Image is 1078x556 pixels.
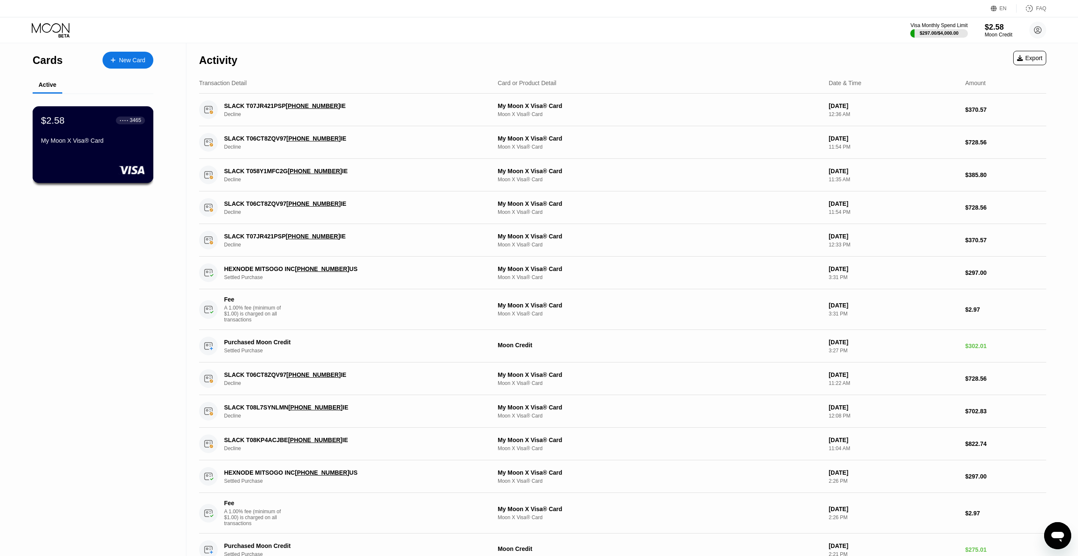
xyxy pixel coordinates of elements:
[286,135,341,142] tcxspan: Call +35315137661 via 3CX
[199,80,247,86] div: Transaction Detail
[1017,4,1046,13] div: FAQ
[224,478,487,484] div: Settled Purchase
[829,102,958,109] div: [DATE]
[199,224,1046,257] div: SLACK T07JR421PSP[PHONE_NUMBER]IEDeclineMy Moon X Visa® CardMoon X Visa® Card[DATE]12:33 PM$370.57
[965,546,1046,553] div: $275.01
[224,111,487,117] div: Decline
[199,257,1046,289] div: HEXNODE MITSOGO INC[PHONE_NUMBER]USSettled PurchaseMy Moon X Visa® CardMoon X Visa® Card[DATE]3:3...
[498,200,822,207] div: My Moon X Visa® Card
[224,200,468,207] div: SLACK T06CT8ZQV97 IE
[965,375,1046,382] div: $728.56
[498,545,822,552] div: Moon Credit
[829,478,958,484] div: 2:26 PM
[119,57,145,64] div: New Card
[224,168,468,174] div: SLACK T058Y1MFC2G IE
[991,4,1017,13] div: EN
[829,233,958,240] div: [DATE]
[224,509,288,526] div: A 1.00% fee (minimum of $1.00) is charged on all transactions
[224,242,487,248] div: Decline
[965,204,1046,211] div: $728.56
[985,32,1012,38] div: Moon Credit
[498,233,822,240] div: My Moon X Visa® Card
[39,81,56,88] div: Active
[965,237,1046,243] div: $370.57
[985,23,1012,38] div: $2.58Moon Credit
[498,469,822,476] div: My Moon X Visa® Card
[41,137,145,144] div: My Moon X Visa® Card
[103,52,153,69] div: New Card
[224,542,468,549] div: Purchased Moon Credit
[295,469,349,476] tcxspan: Call +18334396633 via 3CX
[965,269,1046,276] div: $297.00
[829,404,958,411] div: [DATE]
[965,172,1046,178] div: $385.80
[829,445,958,451] div: 11:04 AM
[286,200,341,207] tcxspan: Call +35315137661 via 3CX
[224,266,468,272] div: HEXNODE MITSOGO INC US
[829,209,958,215] div: 11:54 PM
[288,437,342,443] tcxspan: Call +35315137661 via 3CX
[199,428,1046,460] div: SLACK T08KP4ACJBE[PHONE_NUMBER]IEDeclineMy Moon X Visa® CardMoon X Visa® Card[DATE]11:04 AM$822.74
[829,348,958,354] div: 3:27 PM
[199,54,237,66] div: Activity
[224,469,468,476] div: HEXNODE MITSOGO INC US
[224,404,468,411] div: SLACK T08L7SYNLMN IE
[199,191,1046,224] div: SLACK T06CT8ZQV97[PHONE_NUMBER]IEDeclineMy Moon X Visa® CardMoon X Visa® Card[DATE]11:54 PM$728.56
[199,460,1046,493] div: HEXNODE MITSOGO INC[PHONE_NUMBER]USSettled PurchaseMy Moon X Visa® CardMoon X Visa® Card[DATE]2:2...
[295,266,349,272] tcxspan: Call +18334396633 via 3CX
[829,371,958,378] div: [DATE]
[920,30,959,36] div: $297.00 / $4,000.00
[829,144,958,150] div: 11:54 PM
[965,80,986,86] div: Amount
[288,168,342,174] tcxspan: Call +35315137661 via 3CX
[498,168,822,174] div: My Moon X Visa® Card
[1017,55,1042,61] div: Export
[288,404,343,411] tcxspan: Call +35315137661 via 3CX
[498,102,822,109] div: My Moon X Visa® Card
[224,102,468,109] div: SLACK T07JR421PSP IE
[829,339,958,346] div: [DATE]
[224,413,487,419] div: Decline
[224,135,468,142] div: SLACK T06CT8ZQV97 IE
[1013,51,1046,65] div: Export
[224,296,283,303] div: Fee
[965,408,1046,415] div: $702.83
[224,437,468,443] div: SLACK T08KP4ACJBE IE
[498,209,822,215] div: Moon X Visa® Card
[498,413,822,419] div: Moon X Visa® Card
[224,209,487,215] div: Decline
[224,380,487,386] div: Decline
[829,177,958,183] div: 11:35 AM
[498,437,822,443] div: My Moon X Visa® Card
[199,94,1046,126] div: SLACK T07JR421PSP[PHONE_NUMBER]IEDeclineMy Moon X Visa® CardMoon X Visa® Card[DATE]12:36 AM$370.57
[910,22,967,28] div: Visa Monthly Spend Limit
[829,80,861,86] div: Date & Time
[199,395,1046,428] div: SLACK T08L7SYNLMN[PHONE_NUMBER]IEDeclineMy Moon X Visa® CardMoon X Visa® Card[DATE]12:08 PM$702.83
[199,493,1046,534] div: FeeA 1.00% fee (minimum of $1.00) is charged on all transactionsMy Moon X Visa® CardMoon X Visa® ...
[965,440,1046,447] div: $822.74
[498,404,822,411] div: My Moon X Visa® Card
[965,510,1046,517] div: $2.97
[120,119,128,122] div: ● ● ● ●
[498,177,822,183] div: Moon X Visa® Card
[965,306,1046,313] div: $2.97
[829,506,958,512] div: [DATE]
[498,506,822,512] div: My Moon X Visa® Card
[829,437,958,443] div: [DATE]
[498,80,557,86] div: Card or Product Detail
[965,473,1046,480] div: $297.00
[829,413,958,419] div: 12:08 PM
[965,343,1046,349] div: $302.01
[910,22,967,38] div: Visa Monthly Spend Limit$297.00/$4,000.00
[498,274,822,280] div: Moon X Visa® Card
[829,135,958,142] div: [DATE]
[829,469,958,476] div: [DATE]
[224,177,487,183] div: Decline
[224,371,468,378] div: SLACK T06CT8ZQV97 IE
[498,371,822,378] div: My Moon X Visa® Card
[498,445,822,451] div: Moon X Visa® Card
[224,144,487,150] div: Decline
[985,23,1012,32] div: $2.58
[498,478,822,484] div: Moon X Visa® Card
[498,111,822,117] div: Moon X Visa® Card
